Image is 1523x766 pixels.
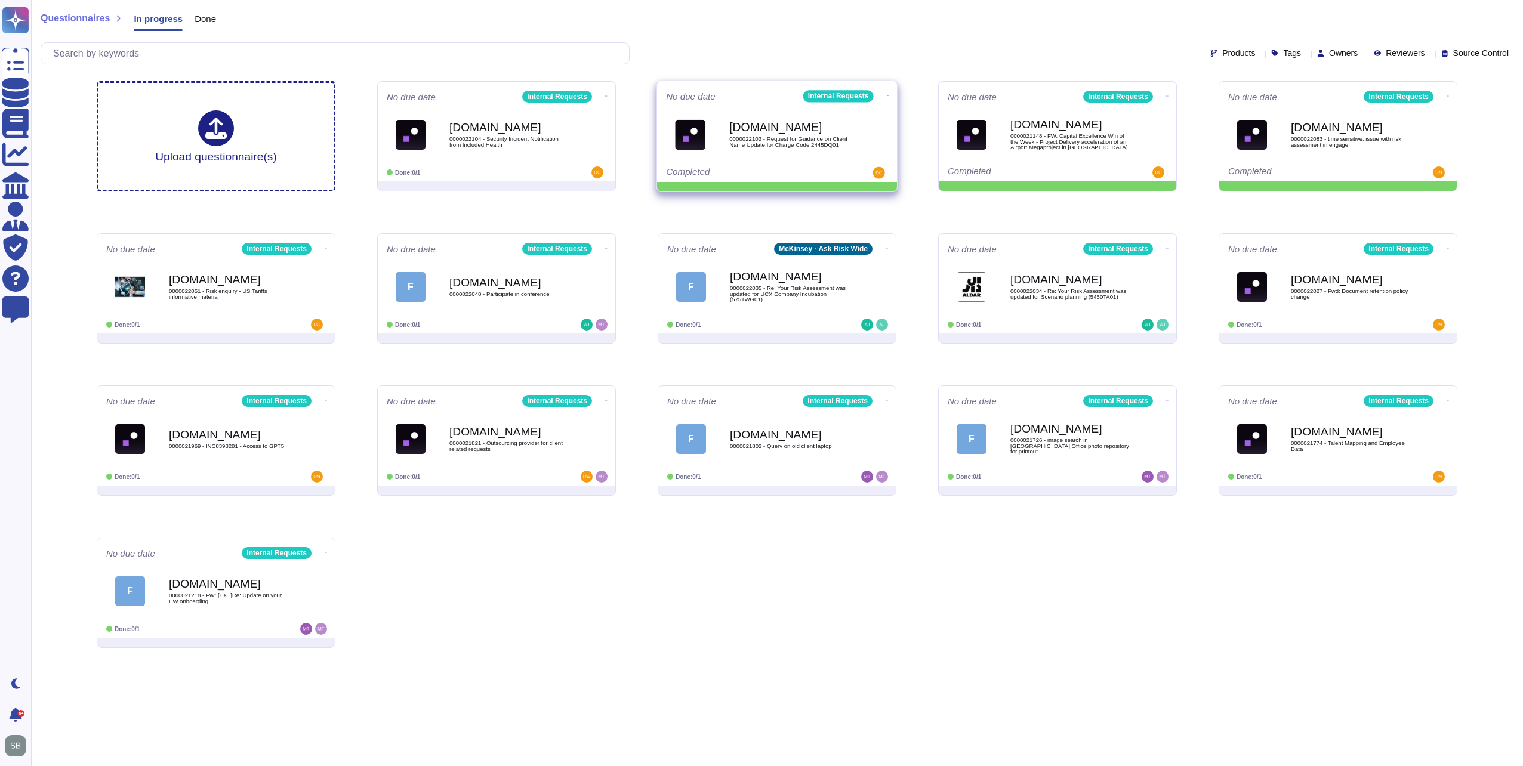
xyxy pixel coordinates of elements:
[106,245,155,254] span: No due date
[861,471,873,483] img: user
[315,623,327,635] img: user
[591,166,603,178] img: user
[300,623,312,635] img: user
[115,576,145,606] div: F
[948,245,997,254] span: No due date
[581,471,593,483] img: user
[1453,49,1509,57] span: Source Control
[47,43,629,64] input: Search by keywords
[1228,397,1277,406] span: No due date
[169,443,288,449] span: 0000021969 - INC8398281 - Access to GPT5
[449,426,569,437] b: [DOMAIN_NAME]
[1228,92,1277,101] span: No due date
[666,92,716,101] span: No due date
[957,120,986,150] img: Logo
[1329,49,1358,57] span: Owners
[242,395,312,407] div: Internal Requests
[957,424,986,454] div: F
[1083,243,1153,255] div: Internal Requests
[242,547,312,559] div: Internal Requests
[1228,245,1277,254] span: No due date
[115,322,140,328] span: Done: 0/1
[1237,474,1262,480] span: Done: 0/1
[115,474,140,480] span: Done: 0/1
[1010,437,1130,455] span: 0000021726 - image search in [GEOGRAPHIC_DATA] Office photo repository for printout
[581,319,593,331] img: user
[169,578,288,589] b: [DOMAIN_NAME]
[395,169,420,176] span: Done: 0/1
[242,243,312,255] div: Internal Requests
[1157,471,1169,483] img: user
[729,136,850,147] span: 0000022102 - Request for Guidance on Client Name Update for Charge Code 2445DQ01
[729,122,850,133] b: [DOMAIN_NAME]
[1152,166,1164,178] img: user
[774,243,873,255] div: McKinsey - Ask Risk Wide
[449,277,569,288] b: [DOMAIN_NAME]
[106,549,155,558] span: No due date
[1237,322,1262,328] span: Done: 0/1
[803,395,873,407] div: Internal Requests
[1291,274,1410,285] b: [DOMAIN_NAME]
[1222,49,1255,57] span: Products
[1291,136,1410,147] span: 0000022083 - time sensitive: issue with risk assessment in engage
[596,471,608,483] img: user
[861,319,873,331] img: user
[396,120,426,150] img: Logo
[676,272,706,302] div: F
[1010,119,1130,130] b: [DOMAIN_NAME]
[1010,274,1130,285] b: [DOMAIN_NAME]
[522,395,592,407] div: Internal Requests
[876,471,888,483] img: user
[1237,424,1267,454] img: Logo
[667,397,716,406] span: No due date
[1157,319,1169,331] img: user
[396,424,426,454] img: Logo
[1237,120,1267,150] img: Logo
[803,90,874,102] div: Internal Requests
[676,424,706,454] div: F
[1283,49,1301,57] span: Tags
[596,319,608,331] img: user
[948,166,1094,178] div: Completed
[1010,288,1130,299] span: 0000022034 - Re: Your Risk Assessment was updated for Scenario planning (5450TA01)
[387,397,436,406] span: No due date
[522,91,592,103] div: Internal Requests
[1364,395,1433,407] div: Internal Requests
[1010,423,1130,434] b: [DOMAIN_NAME]
[1291,440,1410,452] span: 0000021774 - Talent Mapping and Employee Data
[1433,471,1445,483] img: user
[1291,426,1410,437] b: [DOMAIN_NAME]
[522,243,592,255] div: Internal Requests
[387,92,436,101] span: No due date
[730,443,849,449] span: 0000021802 - Query on old client laptop
[169,288,288,299] span: 0000022051 - Risk enquiry - US Tariffs informative material
[676,322,701,328] span: Done: 0/1
[667,245,716,254] span: No due date
[873,167,885,179] img: user
[155,110,277,162] div: Upload questionnaire(s)
[449,122,569,133] b: [DOMAIN_NAME]
[876,319,888,331] img: user
[41,14,110,23] span: Questionnaires
[1291,288,1410,299] span: 0000022027 - Fwd: Document retention policy change
[948,92,997,101] span: No due date
[115,424,145,454] img: Logo
[730,285,849,302] span: 0000022035 - Re: Your Risk Assessment was updated for UCX Company Incubation (5751WG01)
[134,14,183,23] span: In progress
[730,271,849,282] b: [DOMAIN_NAME]
[1291,122,1410,133] b: [DOMAIN_NAME]
[676,474,701,480] span: Done: 0/1
[1083,91,1153,103] div: Internal Requests
[675,119,705,150] img: Logo
[666,167,814,179] div: Completed
[115,626,140,632] span: Done: 0/1
[311,471,323,483] img: user
[948,397,997,406] span: No due date
[311,319,323,331] img: user
[957,272,986,302] img: Logo
[1010,133,1130,150] span: 0000021148 - FW: Capital Excellence Win of the Week - Project Delivery acceleration of an Airport...
[395,322,420,328] span: Done: 0/1
[1142,471,1154,483] img: user
[449,291,569,297] span: 0000022048 - Participate in conference
[396,272,426,302] div: F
